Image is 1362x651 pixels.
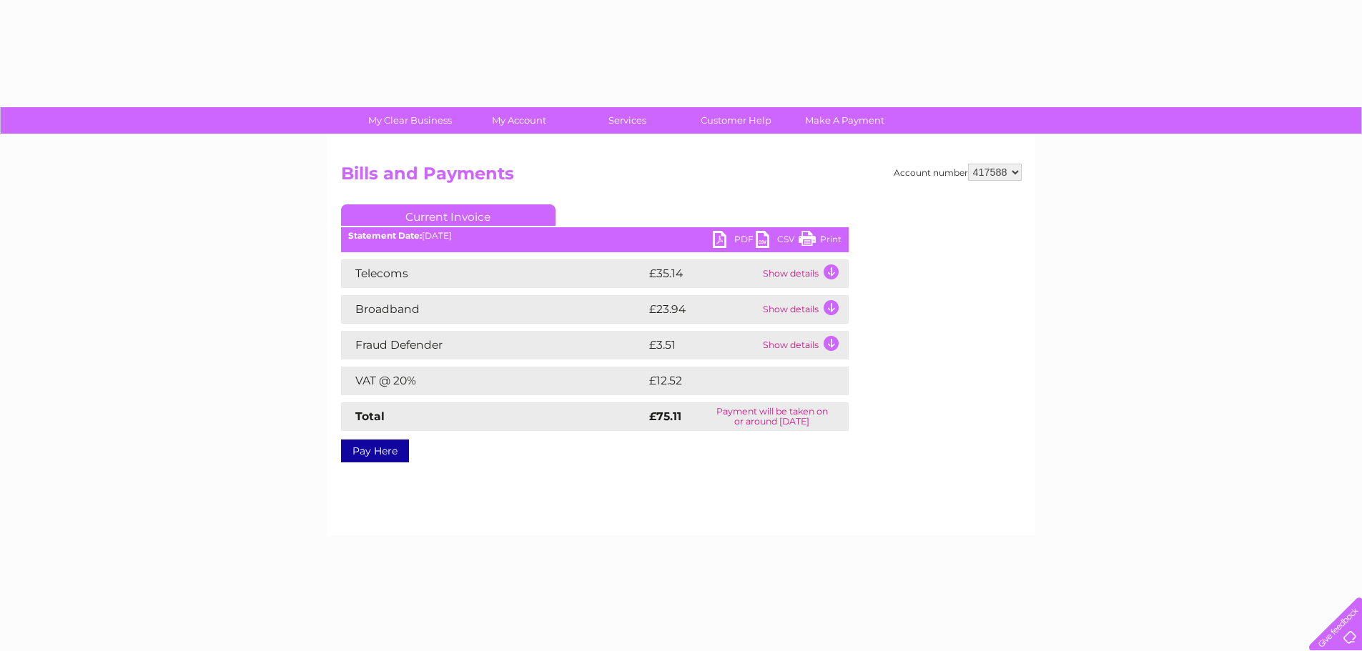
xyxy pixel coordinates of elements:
b: Statement Date: [348,230,422,241]
div: [DATE] [341,231,849,241]
h2: Bills and Payments [341,164,1022,191]
a: Make A Payment [786,107,904,134]
a: Customer Help [677,107,795,134]
td: £12.52 [646,367,818,395]
td: VAT @ 20% [341,367,646,395]
a: Services [568,107,686,134]
strong: Total [355,409,385,423]
td: Show details [759,295,849,324]
td: Show details [759,259,849,288]
a: PDF [713,231,756,252]
td: £23.94 [646,295,759,324]
a: My Clear Business [351,107,469,134]
td: Payment will be taken on or around [DATE] [696,402,848,431]
td: £3.51 [646,331,759,359]
td: £35.14 [646,259,759,288]
a: My Account [460,107,578,134]
a: CSV [756,231,799,252]
div: Account number [894,164,1022,181]
td: Broadband [341,295,646,324]
strong: £75.11 [649,409,681,423]
a: Current Invoice [341,204,556,226]
a: Print [799,231,842,252]
a: Pay Here [341,439,409,462]
td: Telecoms [341,259,646,288]
td: Show details [759,331,849,359]
td: Fraud Defender [341,331,646,359]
